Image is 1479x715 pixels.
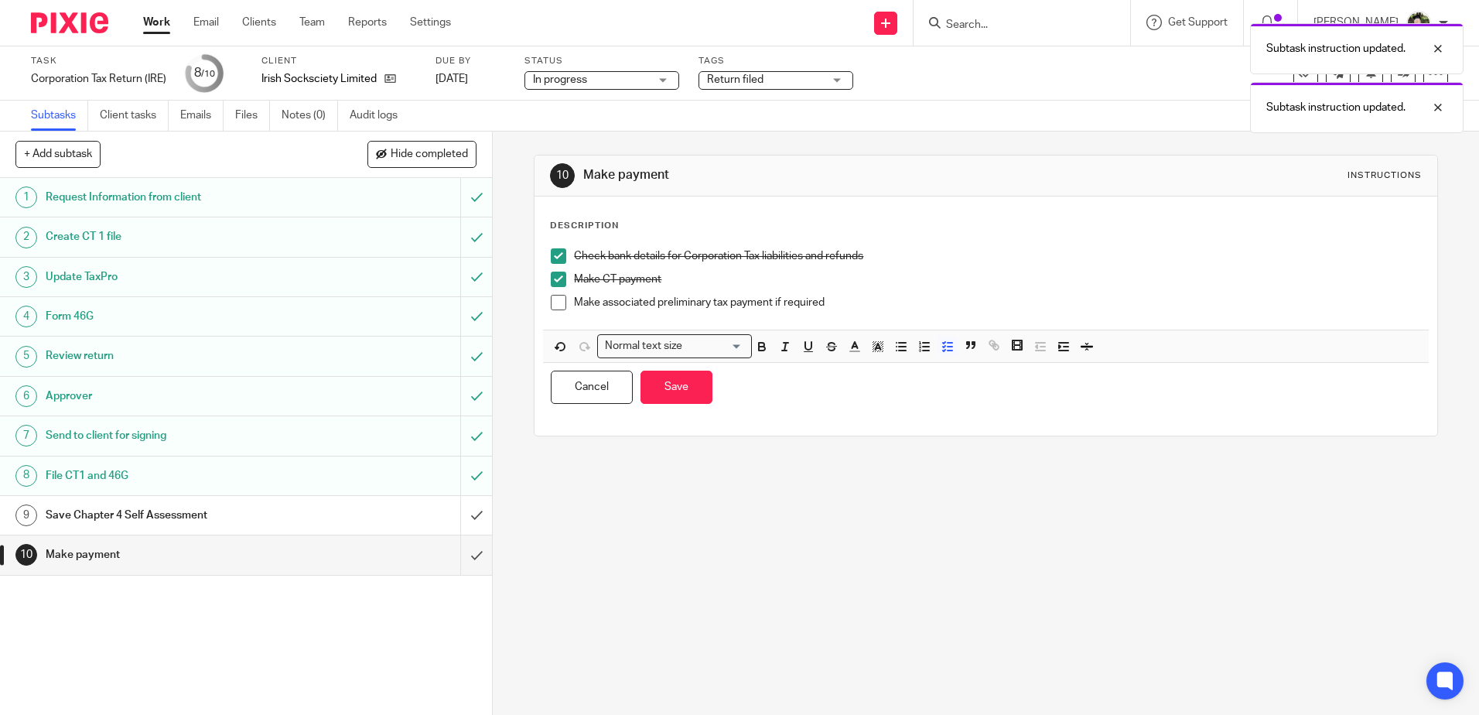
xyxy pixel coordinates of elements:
[31,12,108,33] img: Pixie
[46,186,312,209] h1: Request Information from client
[550,163,575,188] div: 10
[46,344,312,368] h1: Review return
[299,15,325,30] a: Team
[640,371,712,404] button: Save
[261,55,416,67] label: Client
[1406,11,1431,36] img: Jade.jpeg
[15,346,37,368] div: 5
[46,385,312,408] h1: Approver
[46,543,312,566] h1: Make payment
[46,464,312,487] h1: File CT1 and 46G
[524,55,679,67] label: Status
[46,424,312,447] h1: Send to client for signing
[15,465,37,487] div: 8
[46,305,312,328] h1: Form 46G
[583,167,1019,183] h1: Make payment
[100,101,169,131] a: Client tasks
[597,334,752,358] div: Search for option
[1266,100,1406,115] p: Subtask instruction updated.
[15,141,101,167] button: + Add subtask
[707,74,763,85] span: Return filed
[31,71,166,87] div: Corporation Tax Return (IRE)
[350,101,409,131] a: Audit logs
[1266,41,1406,56] p: Subtask instruction updated.
[194,64,215,82] div: 8
[46,265,312,289] h1: Update TaxPro
[574,295,1420,310] p: Make associated preliminary tax payment if required
[533,74,587,85] span: In progress
[348,15,387,30] a: Reports
[391,149,468,161] span: Hide completed
[15,385,37,407] div: 6
[550,220,619,232] p: Description
[15,505,37,526] div: 9
[143,15,170,30] a: Work
[699,55,853,67] label: Tags
[601,338,685,354] span: Normal text size
[15,425,37,446] div: 7
[574,272,1420,287] p: Make CT payment
[687,338,743,354] input: Search for option
[31,101,88,131] a: Subtasks
[180,101,224,131] a: Emails
[436,55,505,67] label: Due by
[261,71,377,87] p: Irish Socksciety Limited
[282,101,338,131] a: Notes (0)
[242,15,276,30] a: Clients
[574,248,1420,264] p: Check bank details for Corporation Tax liabilities and refunds
[1347,169,1422,182] div: Instructions
[15,266,37,288] div: 3
[367,141,476,167] button: Hide completed
[15,306,37,327] div: 4
[46,504,312,527] h1: Save Chapter 4 Self Assessment
[15,544,37,566] div: 10
[46,225,312,248] h1: Create CT 1 file
[436,74,468,84] span: [DATE]
[551,371,633,404] button: Cancel
[410,15,451,30] a: Settings
[193,15,219,30] a: Email
[201,70,215,78] small: /10
[31,55,166,67] label: Task
[235,101,270,131] a: Files
[15,227,37,248] div: 2
[15,186,37,208] div: 1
